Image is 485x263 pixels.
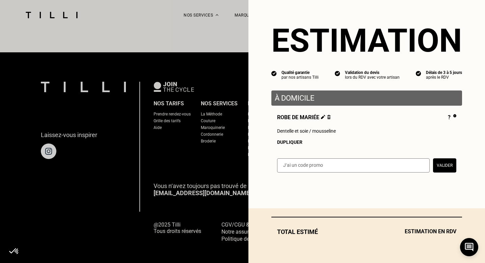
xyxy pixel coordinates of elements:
img: icon list info [416,70,421,76]
div: Dupliquer [277,139,456,145]
section: Estimation [271,22,462,59]
img: Pourquoi le prix est indéfini ? [453,114,456,117]
span: Robe de mariée [277,114,331,122]
img: icon list info [271,70,277,76]
span: Dentelle et soie / mousseline [277,128,336,134]
div: par nos artisans Tilli [281,75,319,80]
div: Qualité garantie [281,70,319,75]
img: Supprimer [327,115,331,119]
img: icon list info [335,70,340,76]
div: Total estimé [271,228,462,235]
p: À domicile [275,94,459,102]
div: ? [448,114,456,122]
div: lors du RDV avec votre artisan [345,75,400,80]
button: Valider [433,158,456,173]
div: Délais de 3 à 5 jours [426,70,462,75]
span: Estimation en RDV [405,228,456,235]
div: Validation du devis [345,70,400,75]
input: J‘ai un code promo [277,158,430,173]
img: Éditer [321,115,325,119]
div: après le RDV [426,75,462,80]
